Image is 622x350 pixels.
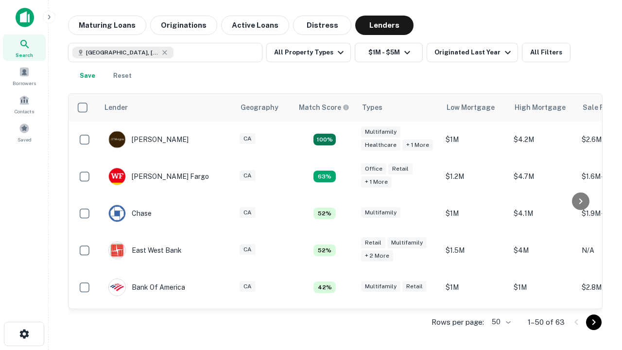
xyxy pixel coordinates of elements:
img: capitalize-icon.png [16,8,34,27]
div: CA [240,207,256,218]
td: $4.5M [509,306,577,343]
div: 50 [488,315,512,329]
button: Maturing Loans [68,16,146,35]
td: $4.1M [509,195,577,232]
button: Originated Last Year [427,43,518,62]
a: Search [3,35,46,61]
div: Bank Of America [108,279,185,296]
div: + 1 more [361,176,392,188]
div: [PERSON_NAME] [108,131,189,148]
span: Search [16,51,33,59]
td: $4.7M [509,158,577,195]
div: Originated Last Year [434,47,514,58]
th: Lender [99,94,235,121]
div: Healthcare [361,140,400,151]
div: East West Bank [108,242,182,259]
div: Office [361,163,386,175]
span: Contacts [15,107,34,115]
button: Reset [107,66,138,86]
td: $4.2M [509,121,577,158]
div: High Mortgage [515,102,566,113]
button: Save your search to get updates of matches that match your search criteria. [72,66,103,86]
button: [GEOGRAPHIC_DATA], [GEOGRAPHIC_DATA], [GEOGRAPHIC_DATA] [68,43,262,62]
div: Matching Properties: 5, hasApolloMatch: undefined [313,245,336,256]
div: [PERSON_NAME] Fargo [108,168,209,185]
div: Types [362,102,382,113]
img: picture [109,242,125,259]
span: [GEOGRAPHIC_DATA], [GEOGRAPHIC_DATA], [GEOGRAPHIC_DATA] [86,48,159,57]
button: Go to next page [586,315,602,330]
th: High Mortgage [509,94,577,121]
span: Saved [17,136,32,143]
a: Borrowers [3,63,46,89]
div: Matching Properties: 6, hasApolloMatch: undefined [313,171,336,182]
td: $1M [441,121,509,158]
p: Rows per page: [432,316,484,328]
div: Retail [361,237,385,248]
td: $1.5M [441,232,509,269]
th: Geography [235,94,293,121]
div: Lender [104,102,128,113]
td: $1M [509,269,577,306]
div: + 1 more [402,140,433,151]
img: picture [109,168,125,185]
th: Capitalize uses an advanced AI algorithm to match your search with the best lender. The match sco... [293,94,356,121]
div: Matching Properties: 17, hasApolloMatch: undefined [313,134,336,145]
a: Saved [3,119,46,145]
a: Contacts [3,91,46,117]
button: $1M - $5M [355,43,423,62]
button: Originations [150,16,217,35]
span: Borrowers [13,79,36,87]
h6: Match Score [299,102,347,113]
div: Multifamily [361,207,400,218]
img: picture [109,205,125,222]
div: CA [240,281,256,292]
div: Low Mortgage [447,102,495,113]
div: Multifamily [361,281,400,292]
th: Low Mortgage [441,94,509,121]
div: Capitalize uses an advanced AI algorithm to match your search with the best lender. The match sco... [299,102,349,113]
div: Multifamily [387,237,427,248]
td: $4M [509,232,577,269]
div: CA [240,170,256,181]
div: CA [240,244,256,255]
div: Multifamily [361,126,400,138]
div: Retail [402,281,427,292]
div: + 2 more [361,250,393,262]
button: Distress [293,16,351,35]
td: $1.2M [441,158,509,195]
div: CA [240,133,256,144]
td: $1M [441,269,509,306]
div: Geography [241,102,278,113]
div: Matching Properties: 4, hasApolloMatch: undefined [313,281,336,293]
td: $1M [441,195,509,232]
th: Types [356,94,441,121]
button: All Property Types [266,43,351,62]
button: Lenders [355,16,414,35]
div: Retail [388,163,413,175]
div: Matching Properties: 5, hasApolloMatch: undefined [313,208,336,219]
div: Chase [108,205,152,222]
img: picture [109,279,125,296]
iframe: Chat Widget [573,272,622,319]
td: $1.4M [441,306,509,343]
p: 1–50 of 63 [528,316,565,328]
button: Active Loans [221,16,289,35]
button: All Filters [522,43,570,62]
img: picture [109,131,125,148]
